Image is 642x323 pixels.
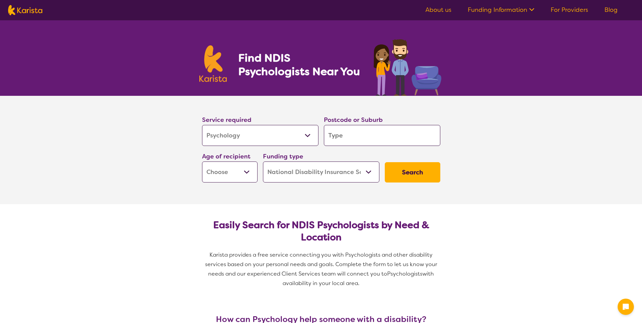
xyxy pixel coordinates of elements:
input: Type [324,125,440,146]
img: Karista logo [199,45,227,82]
span: Karista provides a free service connecting you with Psychologists and other disability services b... [205,251,439,277]
label: Postcode or Suburb [324,116,383,124]
h1: Find NDIS Psychologists Near You [238,51,363,78]
h2: Easily Search for NDIS Psychologists by Need & Location [207,219,435,243]
label: Service required [202,116,251,124]
a: Funding Information [468,6,534,14]
span: Psychologists [387,270,422,277]
label: Funding type [263,152,303,160]
button: Search [385,162,440,182]
a: About us [425,6,451,14]
a: Blog [604,6,618,14]
img: psychology [371,37,443,96]
a: For Providers [551,6,588,14]
img: Karista logo [8,5,42,15]
label: Age of recipient [202,152,250,160]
